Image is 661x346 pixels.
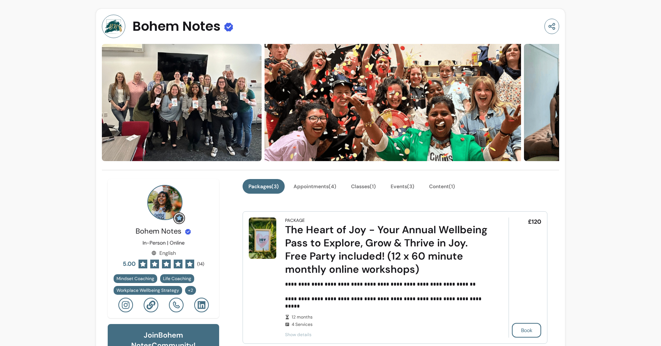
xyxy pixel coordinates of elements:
span: Bohem Notes [136,226,181,236]
span: Life Coaching [163,276,191,282]
button: Packages(3) [243,179,285,194]
img: Provider image [102,15,125,38]
button: Events(3) [385,179,420,194]
span: Bohem Notes [133,19,221,34]
div: Package [285,217,305,223]
span: Show details [285,332,488,338]
span: Workplace Wellbeing Strategy [117,287,179,293]
button: Appointments(4) [288,179,342,194]
button: Book [512,323,541,338]
span: 12 months [292,314,488,320]
img: https://d22cr2pskkweo8.cloudfront.net/c65162d3-0478-4974-b875-508dec15ee30 [102,44,262,161]
span: 4 Services [292,321,488,327]
span: ( 14 ) [197,261,204,267]
p: In-Person | Online [143,239,185,246]
img: The Heart of Joy - Your Annual Wellbeing Pass to Explore, Grow & Thrive in Joy. Free Party includ... [249,217,276,259]
button: Content(1) [423,179,461,194]
button: Classes(1) [345,179,382,194]
div: English [151,249,176,257]
span: + 2 [187,287,195,293]
img: Provider image [147,185,182,220]
span: Mindset Coaching [117,276,154,282]
div: £120 [509,217,541,338]
img: Grow [175,214,184,223]
div: The Heart of Joy - Your Annual Wellbeing Pass to Explore, Grow & Thrive in Joy. Free Party includ... [285,223,488,276]
span: 5.00 [123,260,136,268]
